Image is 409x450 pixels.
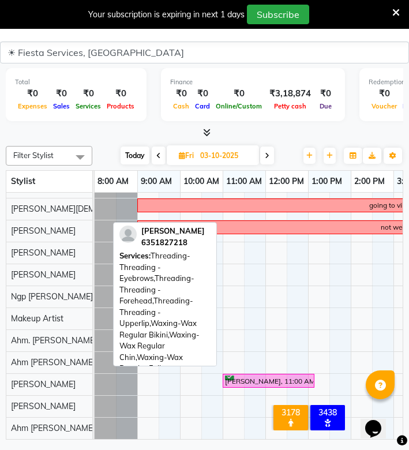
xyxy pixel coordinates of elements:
[351,173,388,190] a: 2:00 PM
[119,226,137,243] img: profile
[197,147,254,164] input: 2025-10-03
[11,226,76,236] span: [PERSON_NAME]
[192,87,213,100] div: ₹0
[11,357,95,367] span: Ahm [PERSON_NAME]
[11,291,93,302] span: Ngp [PERSON_NAME]
[13,151,54,160] span: Filter Stylist
[369,102,400,110] span: Voucher
[313,407,343,418] div: 3438
[266,173,307,190] a: 12:00 PM
[11,379,76,389] span: [PERSON_NAME]
[11,204,166,214] span: [PERSON_NAME][DEMOGRAPHIC_DATA]
[141,226,205,235] span: [PERSON_NAME]
[11,401,76,411] span: [PERSON_NAME]
[369,87,400,100] div: ₹0
[181,173,222,190] a: 10:00 AM
[11,176,35,186] span: Stylist
[73,87,104,100] div: ₹0
[170,87,192,100] div: ₹0
[223,173,265,190] a: 11:00 AM
[170,77,336,87] div: Finance
[73,102,104,110] span: Services
[271,102,309,110] span: Petty cash
[11,247,76,258] span: [PERSON_NAME]
[176,151,197,160] span: Fri
[121,147,149,164] span: Today
[276,407,306,418] div: 3178
[50,87,73,100] div: ₹0
[213,102,265,110] span: Online/Custom
[224,376,313,387] div: [PERSON_NAME], 11:00 AM-01:10 PM, Threading-Threading - Eyebrows,Threading-Threading - Forehead,T...
[192,102,213,110] span: Card
[11,313,63,324] span: Makeup Artist
[88,9,245,21] div: Your subscription is expiring in next 1 days
[170,102,192,110] span: Cash
[11,423,95,433] span: Ahm [PERSON_NAME]
[265,87,316,100] div: ₹3,18,874
[15,87,50,100] div: ₹0
[104,87,137,100] div: ₹0
[15,77,137,87] div: Total
[138,173,175,190] a: 9:00 AM
[309,173,345,190] a: 1:00 PM
[213,87,265,100] div: ₹0
[11,269,76,280] span: [PERSON_NAME]
[141,237,205,249] div: 6351827218
[381,222,406,232] div: not well
[317,102,335,110] span: Due
[104,102,137,110] span: Products
[11,335,97,346] span: Ahm. [PERSON_NAME]
[119,251,200,395] span: Threading-Threading - Eyebrows,Threading-Threading - Forehead,Threading-Threading - Upperlip,Waxi...
[316,87,336,100] div: ₹0
[361,404,397,438] iframe: chat widget
[50,102,73,110] span: Sales
[95,173,132,190] a: 8:00 AM
[119,251,151,260] span: Services:
[247,5,309,24] button: Subscribe
[15,102,50,110] span: Expenses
